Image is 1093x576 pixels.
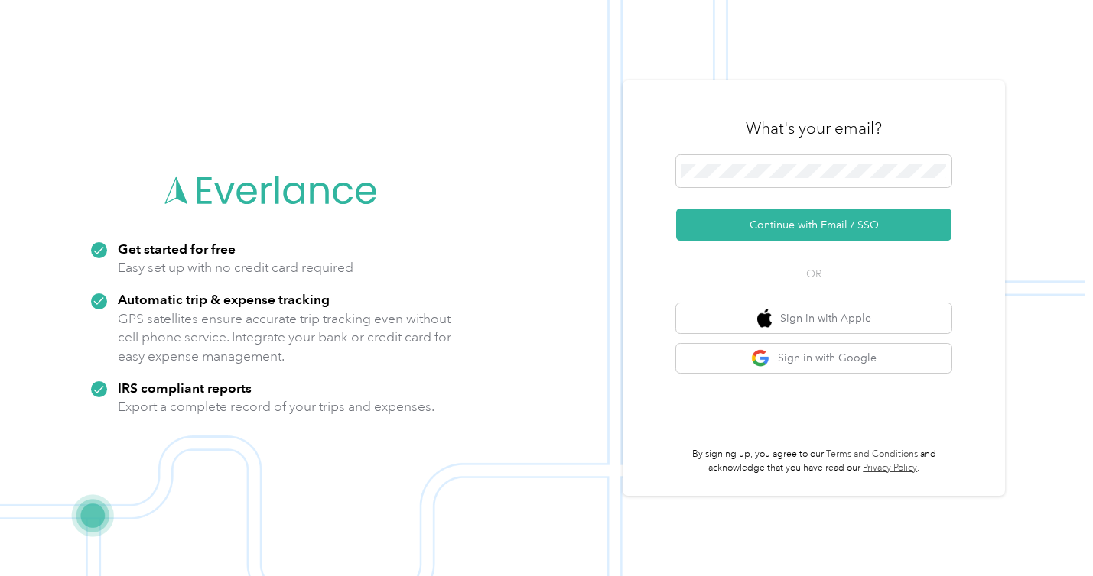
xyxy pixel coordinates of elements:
span: OR [787,266,841,282]
h3: What's your email? [746,118,882,139]
button: apple logoSign in with Apple [676,303,951,333]
button: google logoSign in with Google [676,344,951,374]
iframe: Everlance-gr Chat Button Frame [1007,490,1093,576]
p: By signing up, you agree to our and acknowledge that you have read our . [676,448,951,474]
p: Easy set up with no credit card required [118,258,353,277]
p: GPS satellites ensure accurate trip tracking even without cell phone service. Integrate your bank... [118,309,452,366]
strong: Automatic trip & expense tracking [118,291,330,307]
p: Export a complete record of your trips and expenses. [118,397,434,416]
img: apple logo [757,309,773,328]
a: Terms and Conditions [826,448,918,460]
img: google logo [751,349,770,368]
strong: IRS compliant reports [118,380,252,396]
strong: Get started for free [118,241,236,257]
a: Privacy Policy [863,462,917,474]
button: Continue with Email / SSO [676,209,951,241]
